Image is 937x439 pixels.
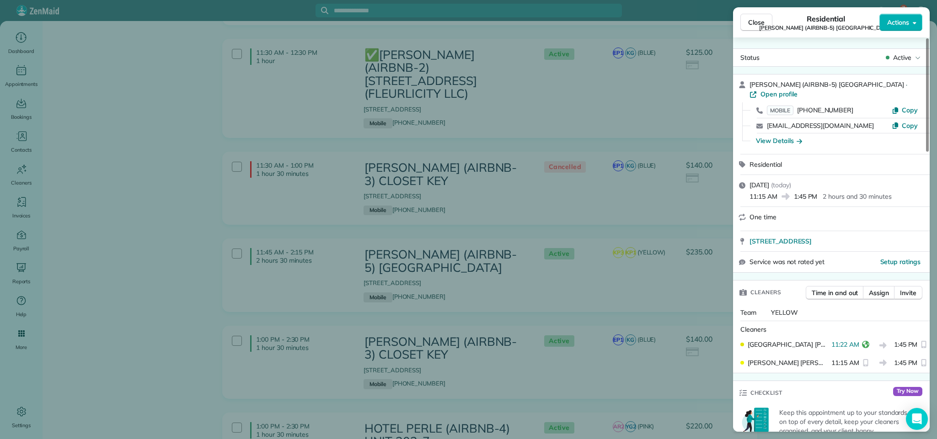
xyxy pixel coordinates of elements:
span: Checklist [750,388,782,397]
span: MOBILE [767,106,793,115]
span: [PERSON_NAME] [PERSON_NAME] [748,358,828,367]
span: 1:45 PM [894,340,918,351]
a: Open profile [750,90,798,99]
button: Setup ratings [880,257,921,266]
button: View Details [756,136,802,145]
span: Open profile [760,90,798,99]
div: Open Intercom Messenger [906,408,928,430]
span: [DATE] [750,181,769,189]
span: YELLOW [771,308,798,317]
span: 11:22 AM [831,340,859,351]
span: Residential [750,160,782,169]
button: Time in and out [806,286,864,300]
span: 1:45 PM [894,358,918,367]
span: 11:15 AM [831,358,859,367]
button: Invite [894,286,922,300]
span: Copy [902,106,918,114]
a: [EMAIL_ADDRESS][DOMAIN_NAME] [767,122,874,130]
span: [GEOGRAPHIC_DATA] [PERSON_NAME] [748,340,828,349]
span: 11:15 AM [750,192,777,201]
span: Status [740,53,760,62]
button: Close [740,14,772,31]
span: Time in and out [812,288,858,297]
a: [STREET_ADDRESS] [750,237,924,246]
span: Setup ratings [880,258,921,266]
span: Close [748,18,765,27]
span: Copy [902,122,918,130]
span: Try Now [893,387,922,396]
a: MOBILE[PHONE_NUMBER] [767,106,853,115]
span: ( today ) [771,181,791,189]
span: Service was not rated yet [750,257,825,267]
button: Assign [863,286,895,300]
span: 1:45 PM [794,192,818,201]
button: Copy [892,106,918,115]
span: Active [893,53,911,62]
span: [PHONE_NUMBER] [797,106,853,114]
p: 2 hours and 30 minutes [823,192,891,201]
p: Keep this appointment up to your standards. Stay on top of every detail, keep your cleaners organ... [779,408,924,435]
span: Team [740,308,756,317]
span: Assign [869,288,889,297]
span: [STREET_ADDRESS] [750,237,812,246]
span: Cleaners [750,288,781,297]
span: Cleaners [740,325,766,333]
span: One time [750,213,776,221]
span: [PERSON_NAME] (AIRBNB-5) [GEOGRAPHIC_DATA] [759,24,893,32]
span: Actions [887,18,909,27]
button: Copy [892,121,918,130]
span: Invite [900,288,916,297]
span: · [904,81,909,88]
span: [PERSON_NAME] (AIRBNB-5) [GEOGRAPHIC_DATA] [750,80,904,89]
span: Residential [807,13,846,24]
